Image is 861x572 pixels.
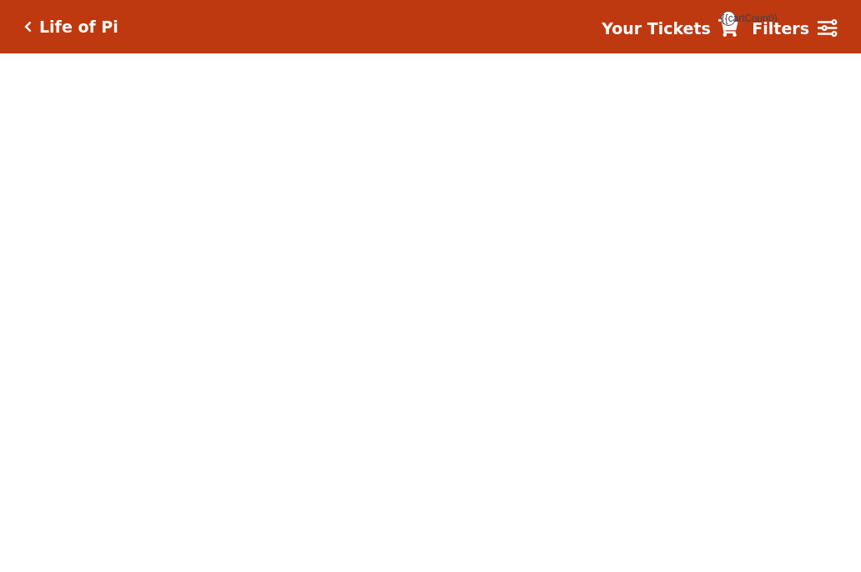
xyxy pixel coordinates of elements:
[602,19,711,38] strong: Your Tickets
[752,19,809,38] strong: Filters
[24,21,32,33] a: Click here to go back to filters
[752,17,837,41] a: Filters
[721,11,736,26] span: {{cartCount}}
[39,18,118,37] h5: Life of Pi
[602,17,738,41] a: Your Tickets {{cartCount}}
